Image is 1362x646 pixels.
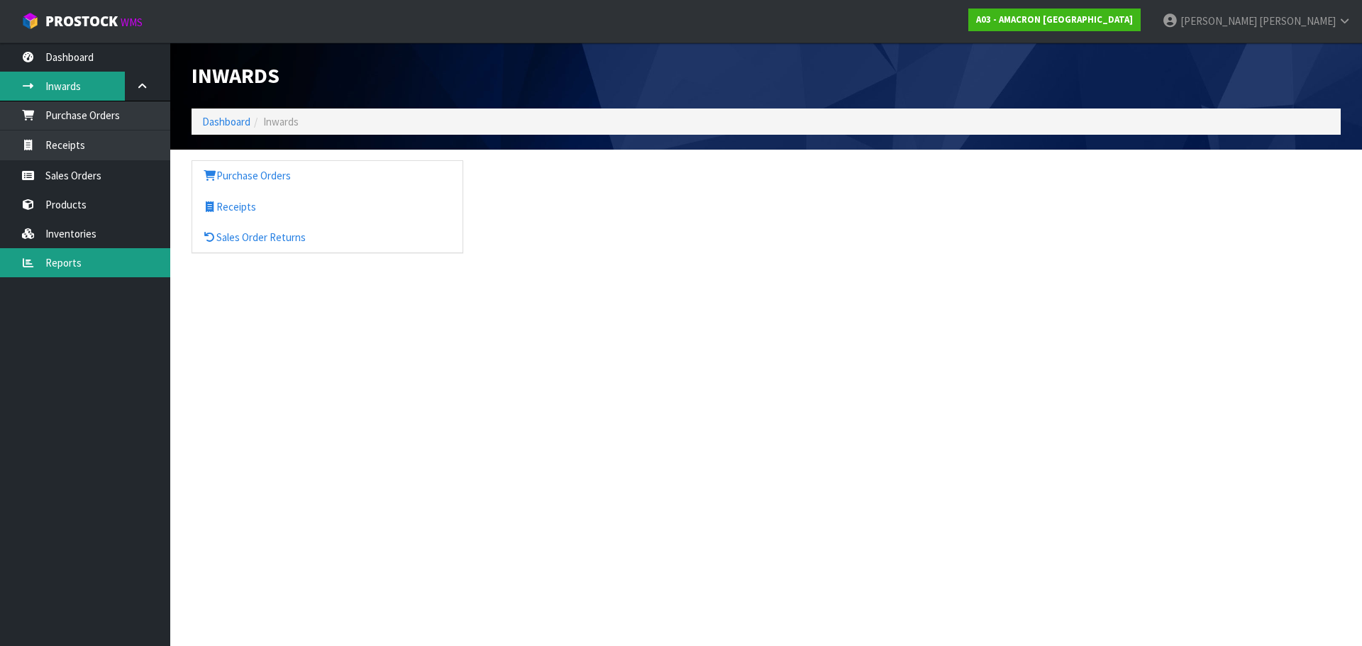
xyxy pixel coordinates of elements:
a: Purchase Orders [192,161,463,190]
span: Inwards [192,62,279,89]
a: Dashboard [202,115,250,128]
span: Inwards [263,115,299,128]
span: [PERSON_NAME] [1259,14,1336,28]
small: WMS [121,16,143,29]
strong: A03 - AMACRON [GEOGRAPHIC_DATA] [976,13,1133,26]
span: [PERSON_NAME] [1180,14,1257,28]
a: Receipts [192,192,463,221]
img: cube-alt.png [21,12,39,30]
span: ProStock [45,12,118,30]
a: Sales Order Returns [192,223,463,252]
